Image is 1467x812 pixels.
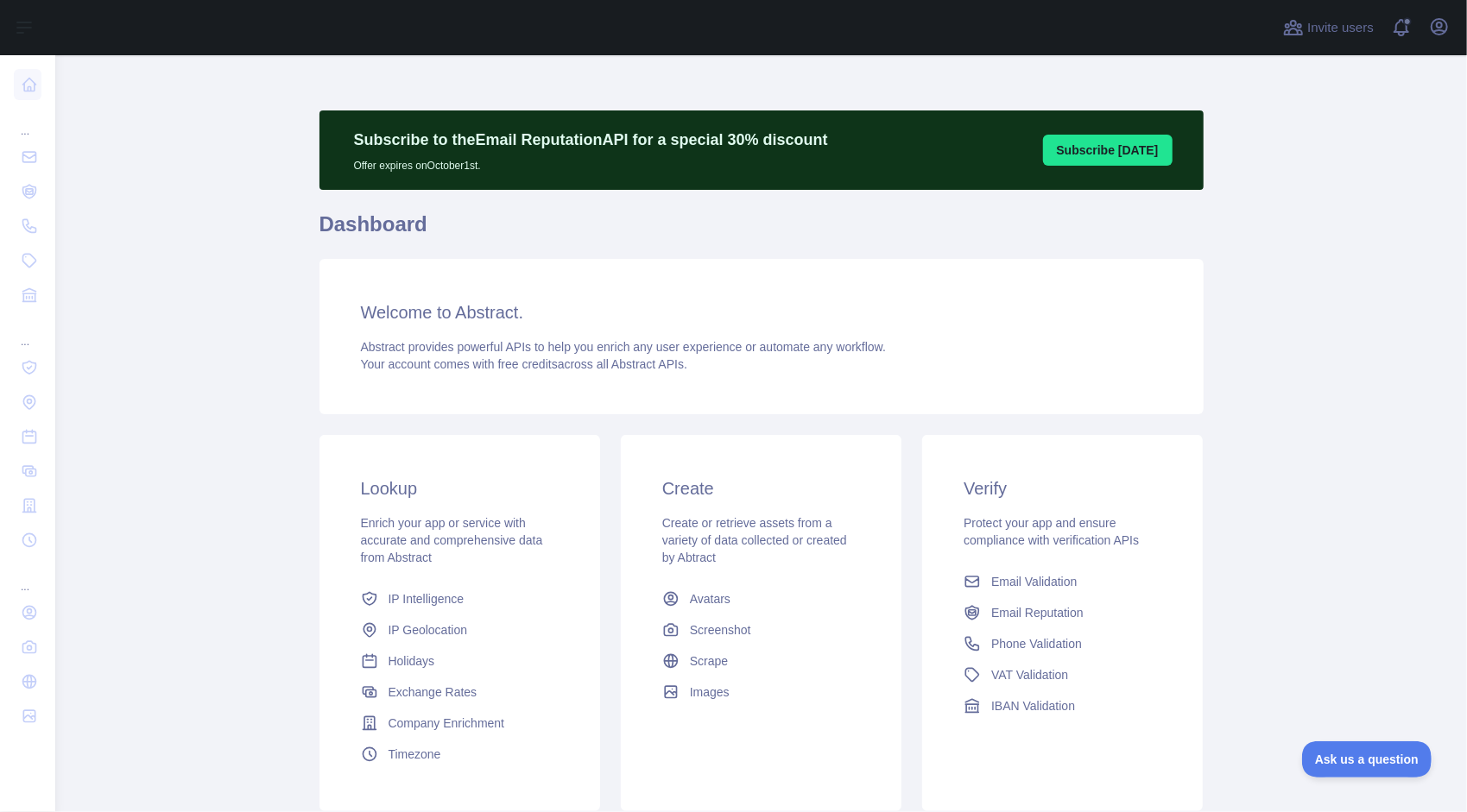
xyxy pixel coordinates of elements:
span: IP Intelligence [389,590,465,607]
span: Timezone [389,746,441,763]
a: Exchange Rates [354,677,566,708]
button: Subscribe [DATE] [1043,135,1173,166]
span: Phone Validation [991,635,1082,652]
a: Scrape [655,645,867,677]
span: Protect your app and ensure compliance with verification APIs [964,516,1139,547]
div: ... [14,104,41,138]
h1: Dashboard [319,211,1204,252]
h3: Create [662,476,860,500]
p: Offer expires on October 1st. [354,152,828,173]
span: Email Reputation [991,604,1084,621]
button: Invite users [1280,14,1377,41]
a: Avatars [655,583,867,614]
span: Your account comes with across all Abstract APIs. [361,357,687,371]
a: VAT Validation [957,659,1168,690]
span: Holidays [389,652,435,670]
a: Email Validation [957,566,1168,597]
p: Subscribe to the Email Reputation API for a special 30 % discount [354,128,828,152]
h3: Verify [964,476,1161,500]
span: Create or retrieve assets from a variety of data collected or created by Abtract [662,516,847,564]
a: Phone Validation [957,628,1168,659]
a: IBAN Validation [957,690,1168,721]
a: Holidays [354,645,566,677]
a: Email Reputation [957,597,1168,628]
span: Avatars [690,590,730,607]
span: IBAN Validation [991,697,1075,714]
a: Images [655,677,867,708]
span: free credits [498,357,558,371]
h3: Welcome to Abstract. [361,300,1162,324]
h3: Lookup [361,476,559,500]
span: IP Geolocation [389,621,468,639]
div: ... [14,314,41,349]
span: VAT Validation [991,666,1068,683]
span: Invite users [1307,18,1374,38]
span: Scrape [690,652,728,670]
span: Enrich your app or service with accurate and comprehensive data from Abstract [361,516,543,564]
span: Email Validation [991,573,1077,590]
iframe: Toggle Customer Support [1302,741,1432,777]
span: Exchange Rates [389,683,477,701]
span: Abstract provides powerful APIs to help you enrich any user experience or automate any workflow. [361,340,887,354]
a: IP Geolocation [354,614,566,645]
a: Company Enrichment [354,708,566,739]
a: IP Intelligence [354,583,566,614]
a: Screenshot [655,614,867,645]
span: Images [690,683,730,701]
span: Screenshot [690,621,751,639]
a: Timezone [354,739,566,770]
span: Company Enrichment [389,714,505,732]
div: ... [14,559,41,594]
